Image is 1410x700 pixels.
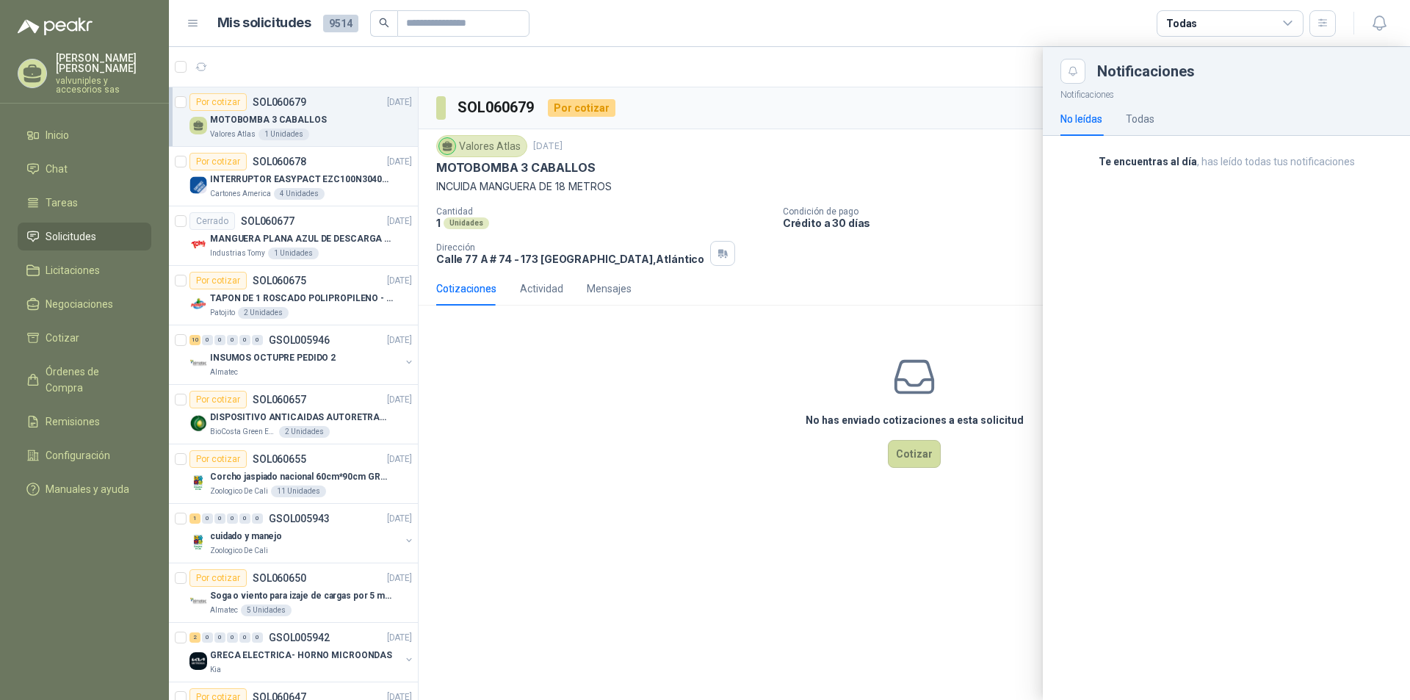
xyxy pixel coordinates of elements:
span: Solicitudes [46,228,96,245]
div: Todas [1126,111,1154,127]
span: Negociaciones [46,296,113,312]
span: Chat [46,161,68,177]
a: Remisiones [18,408,151,436]
span: Remisiones [46,414,100,430]
div: No leídas [1060,111,1102,127]
a: Manuales y ayuda [18,475,151,503]
a: Negociaciones [18,290,151,318]
span: search [379,18,389,28]
button: Close [1060,59,1085,84]
a: Licitaciones [18,256,151,284]
p: Notificaciones [1043,84,1410,102]
h1: Mis solicitudes [217,12,311,34]
a: Solicitudes [18,223,151,250]
span: Licitaciones [46,262,100,278]
p: , has leído todas tus notificaciones [1060,154,1392,170]
span: Cotizar [46,330,79,346]
div: Todas [1166,15,1197,32]
p: [PERSON_NAME] [PERSON_NAME] [56,53,151,73]
span: Tareas [46,195,78,211]
span: 9514 [323,15,358,32]
span: Configuración [46,447,110,463]
p: valvuniples y accesorios sas [56,76,151,94]
span: Manuales y ayuda [46,481,129,497]
a: Tareas [18,189,151,217]
img: Logo peakr [18,18,93,35]
a: Inicio [18,121,151,149]
a: Cotizar [18,324,151,352]
a: Órdenes de Compra [18,358,151,402]
div: Notificaciones [1097,64,1392,79]
b: Te encuentras al día [1099,156,1197,167]
span: Inicio [46,127,69,143]
a: Configuración [18,441,151,469]
a: Chat [18,155,151,183]
span: Órdenes de Compra [46,364,137,396]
